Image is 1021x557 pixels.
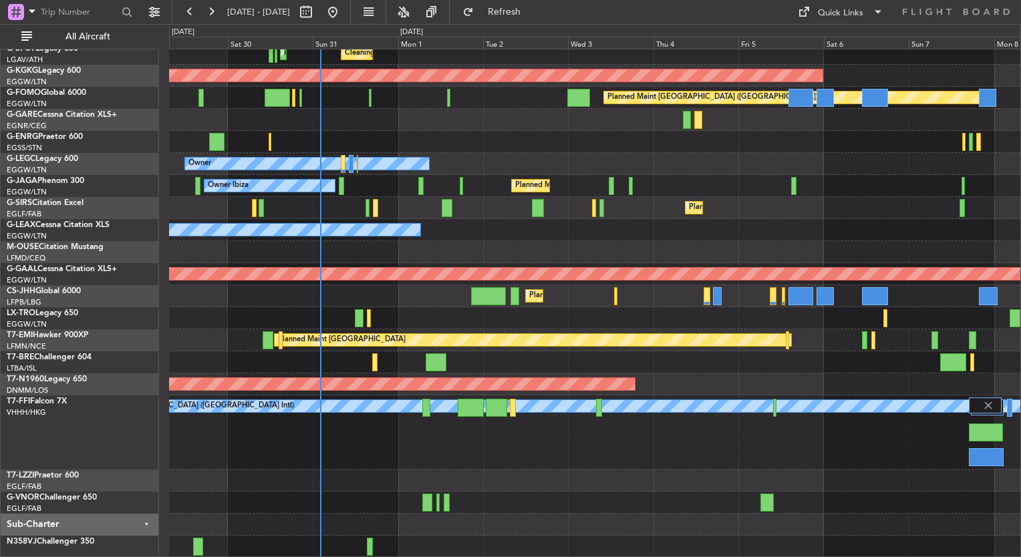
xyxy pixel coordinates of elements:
[7,231,47,241] a: EGGW/LTN
[818,7,863,20] div: Quick Links
[7,177,37,185] span: G-JAGA
[738,37,823,49] div: Fri 5
[7,494,97,502] a: G-VNORChallenger 650
[7,504,41,514] a: EGLF/FAB
[7,143,42,153] a: EGSS/STN
[228,37,313,49] div: Sat 30
[172,27,194,38] div: [DATE]
[7,494,39,502] span: G-VNOR
[398,37,483,49] div: Mon 1
[7,253,45,263] a: LFMD/CEQ
[208,176,249,196] div: Owner Ibiza
[7,67,38,75] span: G-KGKG
[7,155,35,163] span: G-LEGC
[41,2,118,22] input: Trip Number
[7,472,34,480] span: T7-LZZI
[400,27,423,38] div: [DATE]
[7,77,47,87] a: EGGW/LTN
[529,286,740,306] div: Planned Maint [GEOGRAPHIC_DATA] ([GEOGRAPHIC_DATA])
[7,187,47,197] a: EGGW/LTN
[7,89,41,97] span: G-FOMO
[689,198,899,218] div: Planned Maint [GEOGRAPHIC_DATA] ([GEOGRAPHIC_DATA])
[7,472,79,480] a: T7-LZZIPraetor 600
[7,99,47,109] a: EGGW/LTN
[7,209,41,219] a: EGLF/FAB
[7,165,47,175] a: EGGW/LTN
[142,37,227,49] div: Fri 29
[7,155,78,163] a: G-LEGCLegacy 600
[7,221,35,229] span: G-LEAX
[7,287,35,295] span: CS-JHH
[7,538,94,546] a: N358VJChallenger 350
[7,121,47,131] a: EGNR/CEG
[7,407,46,417] a: VHHH/HKG
[7,309,78,317] a: LX-TROLegacy 650
[7,111,117,119] a: G-GARECessna Citation XLS+
[7,375,87,383] a: T7-N1960Legacy 650
[7,363,37,373] a: LTBA/ISL
[7,331,88,339] a: T7-EMIHawker 900XP
[345,43,533,63] div: Cleaning [GEOGRAPHIC_DATA] ([PERSON_NAME] Intl)
[7,199,84,207] a: G-SIRSCitation Excel
[7,55,43,65] a: LGAV/ATH
[7,397,30,405] span: T7-FFI
[653,37,738,49] div: Thu 4
[7,221,110,229] a: G-LEAXCessna Citation XLS
[7,375,44,383] span: T7-N1960
[568,37,653,49] div: Wed 3
[7,111,37,119] span: G-GARE
[7,319,47,329] a: EGGW/LTN
[7,297,41,307] a: LFPB/LBG
[7,287,81,295] a: CS-JHHGlobal 6000
[7,309,35,317] span: LX-TRO
[7,385,48,395] a: DNMM/LOS
[909,37,994,49] div: Sun 7
[7,538,37,546] span: N358VJ
[7,243,104,251] a: M-OUSECitation Mustang
[7,67,81,75] a: G-KGKGLegacy 600
[15,26,145,47] button: All Aircraft
[313,37,398,49] div: Sun 31
[227,6,290,18] span: [DATE] - [DATE]
[7,265,117,273] a: G-GAALCessna Citation XLS+
[7,133,83,141] a: G-ENRGPraetor 600
[7,482,41,492] a: EGLF/FAB
[7,353,34,361] span: T7-BRE
[7,341,46,351] a: LFMN/NCE
[7,331,33,339] span: T7-EMI
[607,87,818,108] div: Planned Maint [GEOGRAPHIC_DATA] ([GEOGRAPHIC_DATA])
[515,176,726,196] div: Planned Maint [GEOGRAPHIC_DATA] ([GEOGRAPHIC_DATA])
[7,133,38,141] span: G-ENRG
[35,32,141,41] span: All Aircraft
[982,399,994,411] img: gray-close.svg
[824,37,909,49] div: Sat 6
[791,1,890,23] button: Quick Links
[61,396,294,416] div: [PERSON_NAME][GEOGRAPHIC_DATA] ([GEOGRAPHIC_DATA] Intl)
[284,43,438,63] div: Planned Maint Athens ([PERSON_NAME] Intl)
[7,243,39,251] span: M-OUSE
[7,177,84,185] a: G-JAGAPhenom 300
[483,37,568,49] div: Tue 2
[476,7,533,17] span: Refresh
[278,330,406,350] div: Planned Maint [GEOGRAPHIC_DATA]
[7,275,47,285] a: EGGW/LTN
[456,1,537,23] button: Refresh
[7,199,32,207] span: G-SIRS
[7,397,67,405] a: T7-FFIFalcon 7X
[7,89,86,97] a: G-FOMOGlobal 6000
[7,353,92,361] a: T7-BREChallenger 604
[188,154,211,174] div: Owner
[7,265,37,273] span: G-GAAL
